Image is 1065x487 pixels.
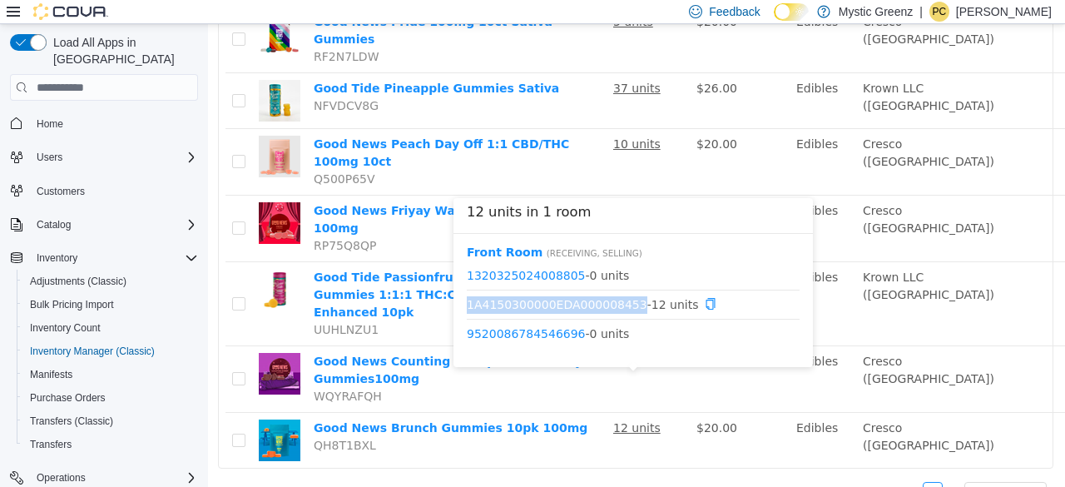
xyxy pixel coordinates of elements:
[30,114,70,134] a: Home
[839,2,913,22] p: Mystic Greenz
[30,248,84,268] button: Inventory
[23,295,198,315] span: Bulk Pricing Import
[929,2,949,22] div: Phillip Coleman
[715,458,735,478] li: 1
[106,415,168,428] span: QH8T1BXL
[405,397,453,410] u: 12 units
[3,179,205,203] button: Customers
[30,215,198,235] span: Catalog
[17,270,205,293] button: Adjustments (Classic)
[259,242,592,260] span: - 0 units
[51,395,92,437] img: Good News Brunch Gummies 10pk 100mg hero shot
[106,330,374,361] a: Good News Counting Sheep Black Cherry Gummies100mg
[259,271,592,289] span: - 12 units
[106,180,372,211] a: Good News Friyay Watermelon Gummies 100mg
[51,329,92,370] img: Good News Counting Sheep Black Cherry Gummies100mg hero shot
[655,397,786,428] span: Cresco ([GEOGRAPHIC_DATA])
[23,318,107,338] a: Inventory Count
[37,185,85,198] span: Customers
[259,178,592,199] h3: 12 units in 1 room
[23,411,120,431] a: Transfers (Classic)
[30,181,198,201] span: Customers
[259,301,592,319] span: - 0 units
[30,147,69,167] button: Users
[30,215,77,235] button: Catalog
[23,271,198,291] span: Adjustments (Classic)
[51,112,92,153] img: Good News Peach Day Off 1:1 CBD/THC 100mg 10ct hero shot
[3,213,205,236] button: Catalog
[23,388,198,408] span: Purchase Orders
[23,271,133,291] a: Adjustments (Classic)
[23,435,198,455] span: Transfers
[30,415,113,428] span: Transfers (Classic)
[339,224,434,234] span: ( Receiving, Selling )
[23,365,79,385] a: Manifests
[17,293,205,316] button: Bulk Pricing Import
[259,244,378,257] a: 1320325024008805
[47,34,198,67] span: Load All Apps in [GEOGRAPHIC_DATA]
[695,458,715,478] li: Previous Page
[17,363,205,386] button: Manifests
[23,341,198,361] span: Inventory Manager (Classic)
[488,113,529,127] span: $20.00
[259,221,334,235] b: Front Room
[106,397,379,410] a: Good News Brunch Gummies 10pk 100mg
[51,56,92,97] img: Good Tide Pineapple Gummies Sativa hero shot
[259,303,378,316] a: 9520086784546696
[23,388,112,408] a: Purchase Orders
[23,341,161,361] a: Inventory Manager (Classic)
[30,248,198,268] span: Inventory
[37,251,77,265] span: Inventory
[3,146,205,169] button: Users
[655,330,786,361] span: Cresco ([GEOGRAPHIC_DATA])
[37,471,86,485] span: Operations
[23,365,198,385] span: Manifests
[30,391,106,405] span: Purchase Orders
[30,321,101,335] span: Inventory Count
[3,246,205,270] button: Inventory
[655,246,786,277] span: Krown LLC ([GEOGRAPHIC_DATA])
[30,112,198,133] span: Home
[735,458,755,478] li: Next Page
[582,49,648,105] td: Edibles
[637,458,687,478] li: 9 results
[106,57,351,71] a: Good Tide Pineapple Gummies Sativa
[716,459,734,477] a: 1
[956,2,1052,22] p: [PERSON_NAME]
[30,147,198,167] span: Users
[37,218,71,231] span: Catalog
[17,433,205,456] button: Transfers
[106,26,171,39] span: RF2N7LDW
[37,151,62,164] span: Users
[582,105,648,171] td: Edibles
[763,459,818,477] div: 25 / page
[51,245,92,286] img: Good Tide Passionfruit Cannabis Infused Gummies 1:1:1 THC:CBD:CBN Indica Enhanced 10pk hero shot
[582,238,648,322] td: Edibles
[488,57,529,71] span: $26.00
[655,180,786,211] span: Cresco ([GEOGRAPHIC_DATA])
[51,178,92,220] img: Good News Friyay Watermelon Gummies 100mg hero shot
[106,75,171,88] span: NFVDCV8G
[582,171,648,238] td: Edibles
[106,148,167,162] span: Q500P65V
[30,438,72,451] span: Transfers
[405,57,453,71] u: 37 units
[919,2,923,22] p: |
[30,275,126,288] span: Adjustments (Classic)
[37,117,63,131] span: Home
[23,318,198,338] span: Inventory Count
[497,271,508,289] div: Copy
[33,3,108,20] img: Cova
[17,410,205,433] button: Transfers (Classic)
[774,3,809,21] input: Dark Mode
[17,386,205,410] button: Purchase Orders
[655,57,786,88] span: Krown LLC ([GEOGRAPHIC_DATA])
[106,215,168,228] span: RP75Q8QP
[30,345,155,358] span: Inventory Manager (Classic)
[30,368,72,381] span: Manifests
[17,340,205,363] button: Inventory Manager (Classic)
[23,435,78,455] a: Transfers
[30,298,114,311] span: Bulk Pricing Import
[30,181,92,201] a: Customers
[17,316,205,340] button: Inventory Count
